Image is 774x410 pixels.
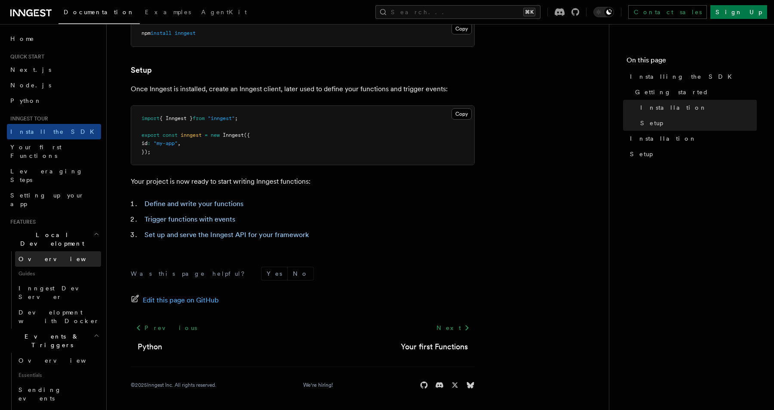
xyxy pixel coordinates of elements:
a: Install the SDK [7,124,101,139]
span: npm [141,30,150,36]
span: , [178,140,181,146]
p: Your project is now ready to start writing Inngest functions: [131,176,475,188]
button: Toggle dark mode [593,7,614,17]
span: Your first Functions [10,144,61,159]
span: Events & Triggers [7,332,94,349]
button: Yes [261,267,287,280]
span: ({ [244,132,250,138]
a: Node.js [7,77,101,93]
a: Set up and serve the Inngest API for your framework [144,231,309,239]
a: Previous [131,320,202,336]
p: Was this page helpful? [131,269,251,278]
a: Installation [637,100,757,115]
span: Getting started [635,88,709,96]
div: Local Development [7,251,101,329]
button: Copy [451,108,472,120]
a: Home [7,31,101,46]
span: Examples [145,9,191,15]
span: Inngest [223,132,244,138]
a: Next.js [7,62,101,77]
span: new [211,132,220,138]
kbd: ⌘K [523,8,535,16]
button: Events & Triggers [7,329,101,353]
a: Installing the SDK [627,69,757,84]
span: Inngest tour [7,115,48,122]
a: Examples [140,3,196,23]
a: Python [138,341,162,353]
p: Once Inngest is installed, create an Inngest client, later used to define your functions and trig... [131,83,475,95]
a: Edit this page on GitHub [131,294,219,306]
button: Copy [451,23,472,34]
span: inngest [175,30,196,36]
a: Development with Docker [15,305,101,329]
span: Documentation [64,9,135,15]
a: Setup [131,64,152,76]
span: Development with Docker [18,309,99,324]
span: Install the SDK [10,128,99,135]
a: We're hiring! [303,382,333,388]
span: Leveraging Steps [10,168,83,183]
span: inngest [181,132,202,138]
span: Features [7,219,36,225]
a: Sending events [15,382,101,406]
span: Installing the SDK [630,72,737,81]
button: Local Development [7,227,101,251]
span: Essentials [15,368,101,382]
span: Setting up your app [10,192,84,207]
span: Python [10,97,42,104]
a: Getting started [632,84,757,100]
a: Sign Up [710,5,767,19]
a: Setting up your app [7,188,101,212]
a: Next [431,320,475,336]
a: AgentKit [196,3,252,23]
a: Your first Functions [401,341,468,353]
a: Your first Functions [7,139,101,163]
span: export [141,132,160,138]
a: Installation [627,131,757,146]
a: Trigger functions with events [144,215,235,223]
span: AgentKit [201,9,247,15]
span: Installation [630,134,697,143]
span: Sending events [18,386,61,402]
button: Search...⌘K [375,5,541,19]
a: Setup [627,146,757,162]
a: Documentation [58,3,140,24]
button: No [288,267,313,280]
span: Guides [15,267,101,281]
span: install [150,30,172,36]
span: Overview [18,256,107,262]
a: Overview [15,353,101,368]
span: Home [10,34,34,43]
span: Setup [640,119,663,127]
span: ; [235,115,238,121]
span: Edit this page on GitHub [143,294,219,306]
a: Contact sales [628,5,707,19]
a: Python [7,93,101,108]
span: = [205,132,208,138]
h4: On this page [627,55,757,69]
a: Setup [637,115,757,131]
div: © 2025 Inngest Inc. All rights reserved. [131,382,216,388]
span: "my-app" [154,140,178,146]
span: Local Development [7,231,94,248]
span: Node.js [10,82,51,89]
span: Installation [640,103,707,112]
a: Define and write your functions [144,200,243,208]
span: from [193,115,205,121]
a: Inngest Dev Server [15,281,101,305]
span: : [147,140,150,146]
span: }); [141,149,150,155]
span: Quick start [7,53,44,60]
span: Setup [630,150,653,158]
span: { Inngest } [160,115,193,121]
span: "inngest" [208,115,235,121]
a: Overview [15,251,101,267]
span: const [163,132,178,138]
span: Inngest Dev Server [18,285,92,300]
a: Leveraging Steps [7,163,101,188]
span: id [141,140,147,146]
span: import [141,115,160,121]
span: Next.js [10,66,51,73]
span: Overview [18,357,107,364]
